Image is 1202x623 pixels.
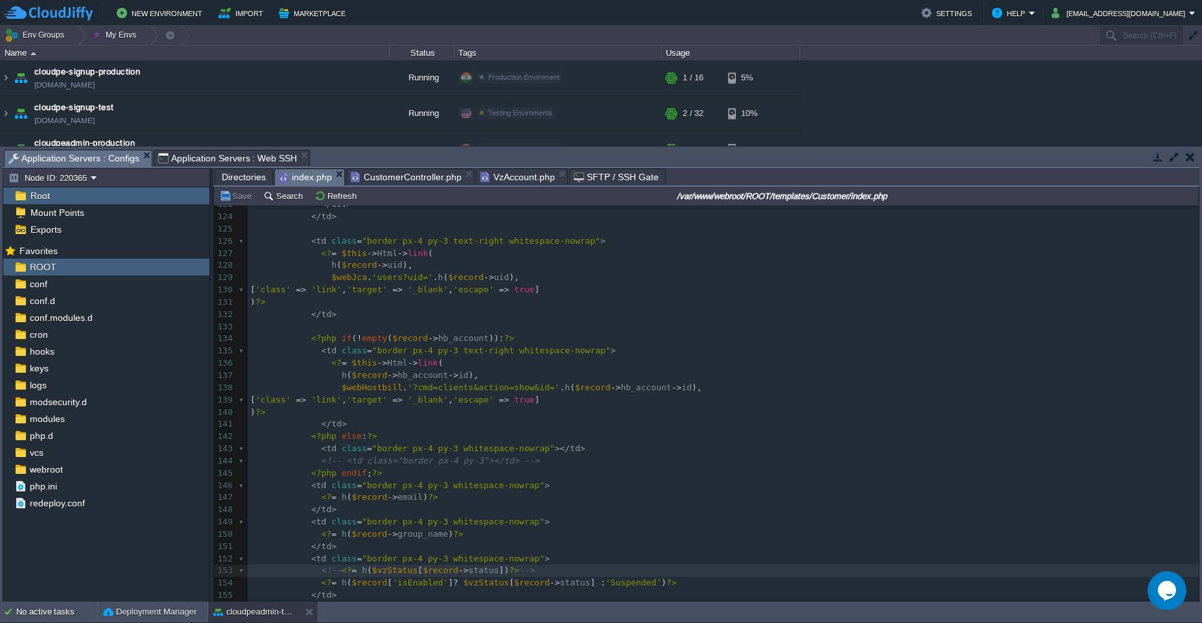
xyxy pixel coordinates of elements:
button: Save [219,190,255,202]
div: 143 [214,443,236,455]
span: </ [311,541,322,551]
div: 151 [214,541,236,553]
div: 130 [214,284,236,296]
span: = [331,248,336,258]
span: < [311,236,316,246]
span: true [514,285,534,294]
span: => [499,395,510,405]
iframe: chat widget [1148,571,1189,610]
span: Html [387,358,407,368]
span: ( [443,272,448,282]
span: cron [27,329,50,340]
div: 149 [214,516,236,528]
span: $record [342,260,377,270]
span: Application Servers : Configs [8,150,139,167]
span: = [331,492,336,502]
span: , [342,395,347,405]
span: < [311,554,316,563]
a: Exports [28,224,64,235]
div: 10% [728,96,770,131]
div: Running [390,96,454,131]
span: class [342,443,367,453]
div: 147 [214,491,236,504]
span: <? [322,529,332,539]
span: h [342,492,347,502]
span: ?> [255,297,266,307]
span: $record [352,370,388,380]
span: <!-- <td class="border px-4 py-3"></td> --> [322,456,540,465]
div: 127 [214,248,236,260]
span: > [580,443,585,453]
span: class [331,517,357,526]
span: <? [322,248,332,258]
span: > [545,480,550,490]
span: = [342,358,347,368]
span: 'class' [255,395,291,405]
span: ( [438,358,443,368]
div: Running [390,60,454,95]
span: else [342,431,362,441]
a: cloudpeadmin-production [34,137,135,150]
span: 'link' [311,395,342,405]
span: <?php [311,333,336,343]
span: ), [469,370,479,380]
span: ( [347,370,352,380]
a: modules [27,413,67,425]
span: > [331,541,336,551]
span: -> [377,260,388,270]
span: => [392,285,403,294]
span: class [331,554,357,563]
div: 150 [214,528,236,541]
button: Import [218,5,267,21]
div: 4 / 70 [683,132,703,167]
a: hooks [27,346,56,357]
div: 135 [214,345,236,357]
span: group_name [397,529,448,539]
span: = [357,517,362,526]
span: '?cmd=clients&action=show&id=' [408,382,560,392]
span: Directories [222,169,266,185]
span: 'escape' [453,395,494,405]
span: -> [387,492,397,502]
span: Application Servers : Web SSH [158,150,298,166]
div: 128 [214,259,236,272]
span: $webHostbill [342,382,403,392]
span: $this [352,358,377,368]
div: 124 [214,211,236,223]
div: Tags [455,45,661,60]
span: td [316,517,327,526]
span: -> [367,248,377,258]
span: ; [367,468,372,478]
span: $record [448,272,484,282]
span: '_blank' [408,285,449,294]
span: h [331,260,336,270]
a: ROOT [27,261,58,273]
span: > [331,211,336,221]
span: ( [336,260,342,270]
span: </ [311,211,322,221]
span: if [342,333,352,343]
span: , [448,395,453,405]
span: => [392,395,403,405]
span: td [316,554,327,563]
button: Refresh [314,190,360,202]
span: php.d [27,430,55,441]
a: modsecurity.d [27,396,89,408]
span: = [357,480,362,490]
img: AMDAwAAAACH5BAEAAAAALAAAAAABAAEAAAICRAEAOw== [1,60,11,95]
div: Running [390,132,454,167]
div: 148 [214,504,236,516]
div: 146 [214,480,236,492]
button: Settings [921,5,976,21]
img: AMDAwAAAACH5BAEAAAAALAAAAAABAAEAAAICRAEAOw== [1,96,11,131]
div: 1 / 16 [683,60,703,95]
span: ( [570,382,575,392]
span: -> [387,370,397,380]
span: </ [322,419,332,429]
span: h [438,272,443,282]
a: webroot [27,464,65,475]
a: conf.modules.d [27,312,95,323]
span: ! [357,333,362,343]
div: 153 [214,565,236,577]
span: Mount Points [28,207,86,218]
